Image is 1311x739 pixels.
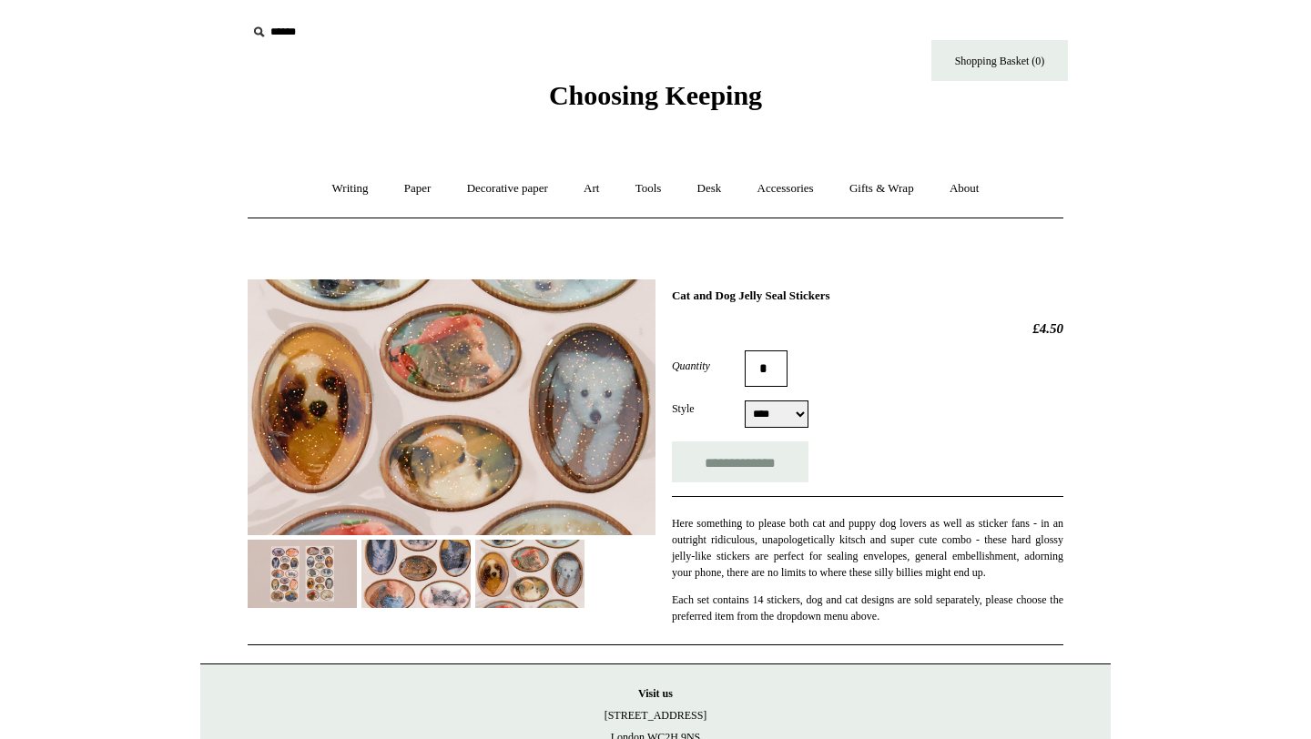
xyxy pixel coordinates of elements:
[931,40,1068,81] a: Shopping Basket (0)
[567,165,615,213] a: Art
[672,358,745,374] label: Quantity
[638,687,673,700] strong: Visit us
[248,540,357,608] img: Cat and Dog Jelly Seal Stickers
[549,80,762,110] span: Choosing Keeping
[933,165,996,213] a: About
[451,165,564,213] a: Decorative paper
[549,95,762,107] a: Choosing Keeping
[672,400,745,417] label: Style
[388,165,448,213] a: Paper
[741,165,830,213] a: Accessories
[672,320,1063,337] h2: £4.50
[361,540,471,608] img: Cat and Dog Jelly Seal Stickers
[672,592,1063,624] p: Each set contains 14 stickers, dog and cat designs are sold separately, please choose the preferr...
[672,289,1063,303] h1: Cat and Dog Jelly Seal Stickers
[833,165,930,213] a: Gifts & Wrap
[672,515,1063,581] p: Here something to please both cat and puppy dog lovers as well as sticker fans - in an outright r...
[248,279,655,536] img: Cat and Dog Jelly Seal Stickers
[681,165,738,213] a: Desk
[475,540,584,608] img: Cat and Dog Jelly Seal Stickers
[316,165,385,213] a: Writing
[619,165,678,213] a: Tools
